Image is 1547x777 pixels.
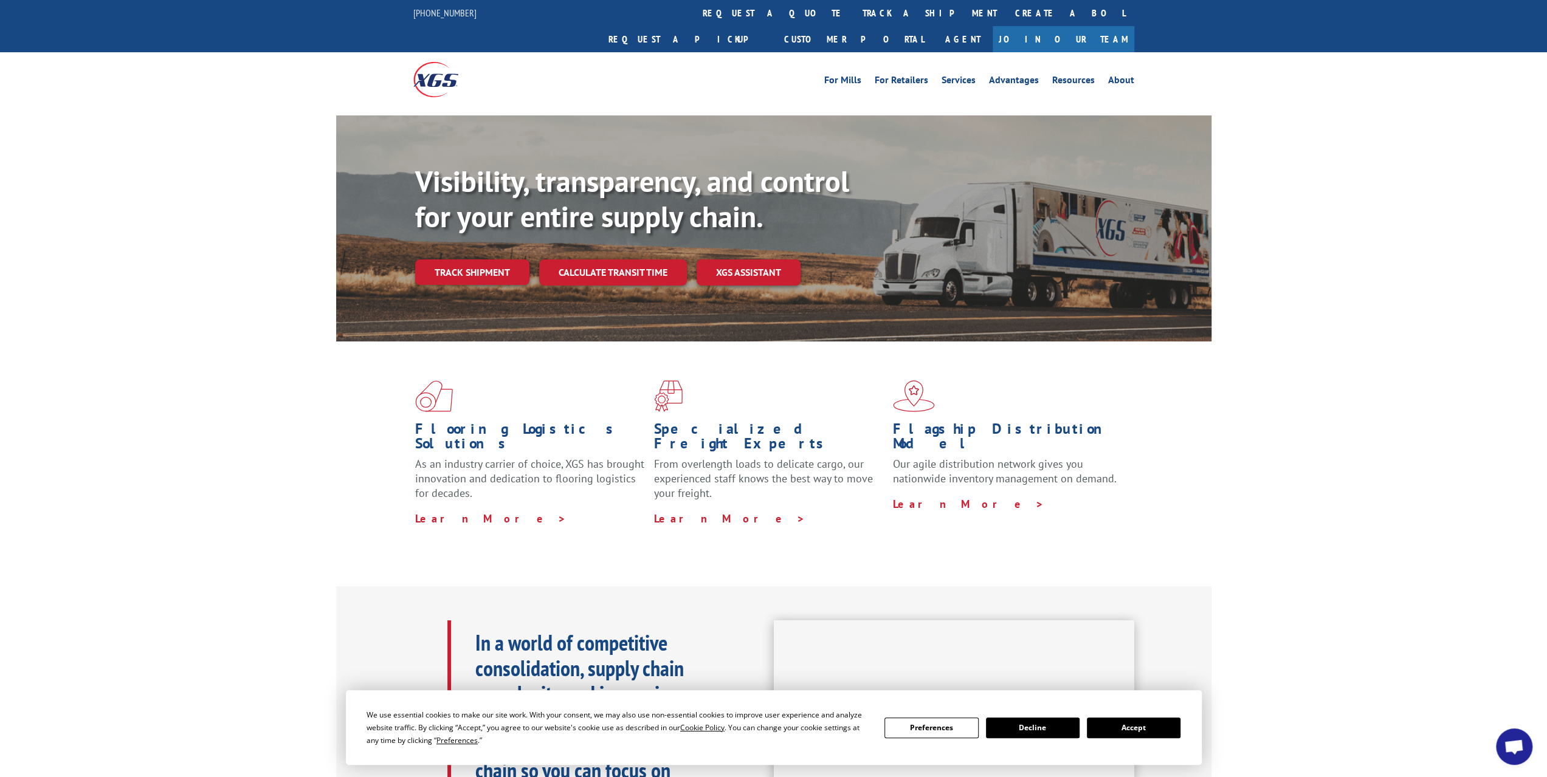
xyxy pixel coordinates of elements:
[415,457,644,500] span: As an industry carrier of choice, XGS has brought innovation and dedication to flooring logistics...
[415,259,529,285] a: Track shipment
[989,75,1039,89] a: Advantages
[367,708,870,747] div: We use essential cookies to make our site work. With your consent, we may also use non-essential ...
[415,512,567,525] a: Learn More >
[1496,728,1532,765] div: Open chat
[415,380,453,412] img: xgs-icon-total-supply-chain-intelligence-red
[539,259,687,286] a: Calculate transit time
[1108,75,1134,89] a: About
[654,380,683,412] img: xgs-icon-focused-on-flooring-red
[697,259,801,286] a: XGS ASSISTANT
[875,75,928,89] a: For Retailers
[654,422,884,457] h1: Specialized Freight Experts
[942,75,976,89] a: Services
[413,7,477,19] a: [PHONE_NUMBER]
[1087,717,1180,738] button: Accept
[893,380,935,412] img: xgs-icon-flagship-distribution-model-red
[933,26,993,52] a: Agent
[824,75,861,89] a: For Mills
[1052,75,1095,89] a: Resources
[436,735,478,745] span: Preferences
[415,422,645,457] h1: Flooring Logistics Solutions
[599,26,775,52] a: Request a pickup
[893,422,1123,457] h1: Flagship Distribution Model
[654,457,884,511] p: From overlength loads to delicate cargo, our experienced staff knows the best way to move your fr...
[986,717,1080,738] button: Decline
[775,26,933,52] a: Customer Portal
[415,162,849,235] b: Visibility, transparency, and control for your entire supply chain.
[654,512,805,525] a: Learn More >
[893,457,1117,485] span: Our agile distribution network gives you nationwide inventory management on demand.
[893,497,1044,511] a: Learn More >
[993,26,1134,52] a: Join Our Team
[346,690,1202,765] div: Cookie Consent Prompt
[884,717,978,738] button: Preferences
[680,722,725,733] span: Cookie Policy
